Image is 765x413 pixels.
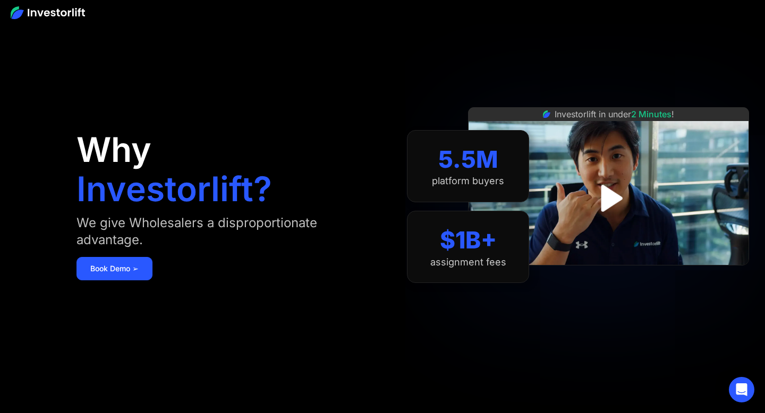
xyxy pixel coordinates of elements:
div: Investorlift in under ! [555,108,674,121]
div: Open Intercom Messenger [729,377,754,402]
a: Book Demo ➢ [76,257,152,280]
h1: Why [76,133,151,167]
a: open lightbox [585,175,632,222]
div: platform buyers [432,175,504,187]
div: We give Wholesalers a disproportionate advantage. [76,214,348,248]
div: $1B+ [440,226,497,254]
span: 2 Minutes [631,109,671,119]
iframe: Customer reviews powered by Trustpilot [529,271,688,283]
div: 5.5M [438,145,498,174]
div: assignment fees [430,256,506,268]
h1: Investorlift? [76,172,272,206]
